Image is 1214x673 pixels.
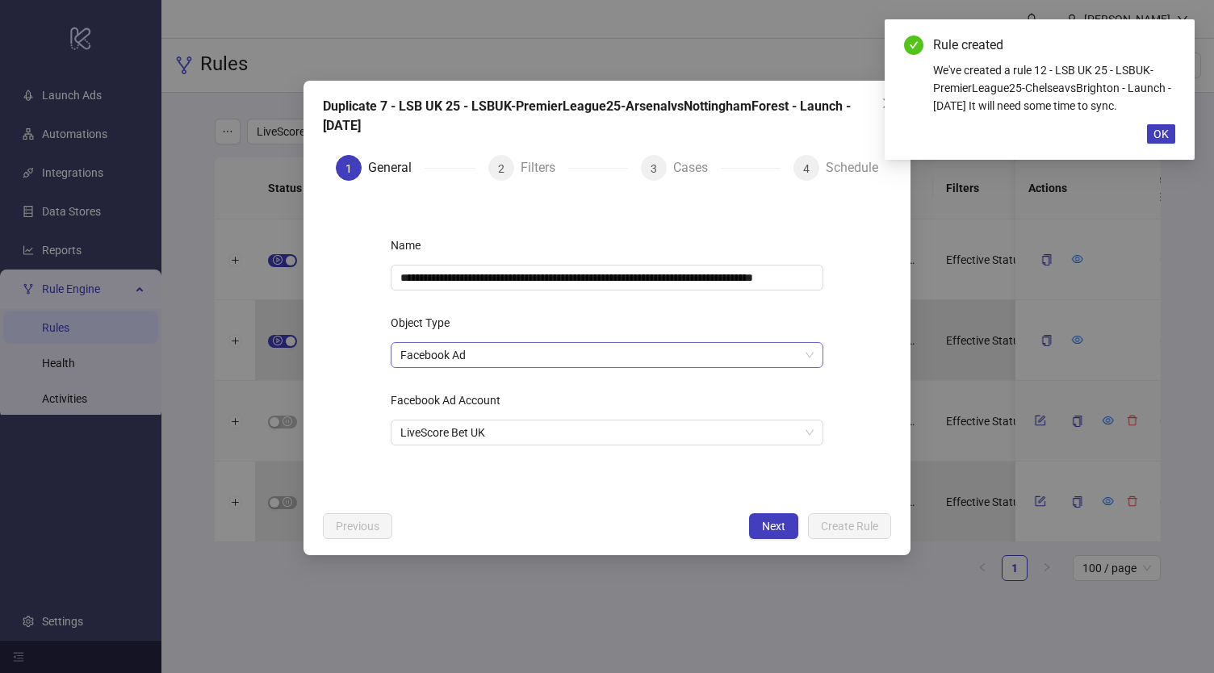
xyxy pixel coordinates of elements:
div: We've created a rule 12 - LSB UK 25 - LSBUK-PremierLeague25-ChelseavsBrighton - Launch - [DATE] I... [933,61,1175,115]
div: Rule created [933,36,1175,55]
span: Next [762,520,785,533]
span: 4 [803,162,810,175]
label: Facebook Ad Account [391,387,511,413]
button: Create Rule [808,513,891,539]
label: Object Type [391,310,460,336]
span: 3 [651,162,657,175]
input: Name [391,265,823,291]
button: Next [749,513,798,539]
span: check-circle [904,36,923,55]
span: 2 [498,162,504,175]
button: OK [1147,124,1175,144]
span: OK [1153,127,1169,140]
span: close [881,97,894,110]
div: Cases [673,155,721,181]
span: Facebook Ad [400,343,814,367]
a: Close [1157,36,1175,53]
button: Previous [323,513,392,539]
div: Filters [521,155,568,181]
button: Close [875,90,901,116]
span: 1 [345,162,352,175]
div: Schedule [826,155,878,181]
div: Duplicate 7 - LSB UK 25 - LSBUK-PremierLeague25-ArsenalvsNottinghamForest - Launch - [DATE] [323,97,891,136]
div: General [368,155,425,181]
label: Name [391,232,431,258]
span: LiveScore Bet UK [400,420,814,445]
